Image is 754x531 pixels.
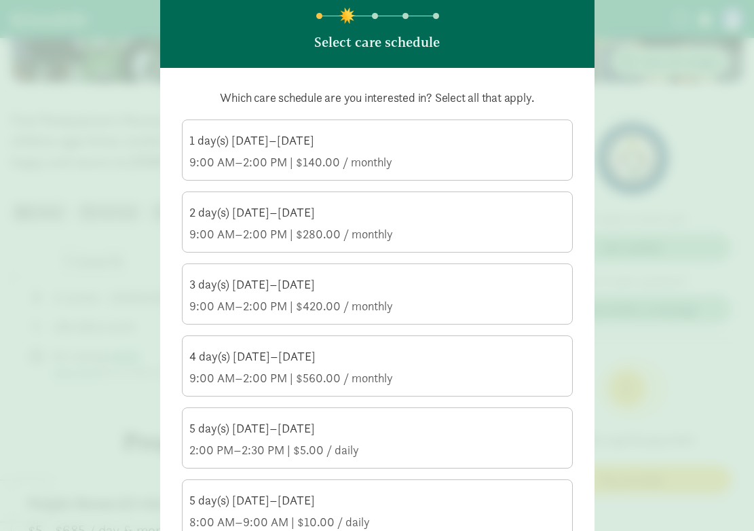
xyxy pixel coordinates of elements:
[189,442,565,458] div: 2:00 PM–2:30 PM | $5.00 / daily
[314,33,440,52] p: Select care schedule
[189,154,565,170] div: 9:00 AM–2:00 PM | $140.00 / monthly
[182,90,573,106] p: Which care schedule are you interested in? Select all that apply.
[189,348,565,365] div: 4 day(s) [DATE]–[DATE]
[189,276,565,293] div: 3 day(s) [DATE]–[DATE]
[189,132,565,149] div: 1 day(s) [DATE]–[DATE]
[189,492,565,509] div: 5 day(s) [DATE]–[DATE]
[189,514,565,530] div: 8:00 AM–9:00 AM | $10.00 / daily
[189,420,565,437] div: 5 day(s) [DATE]–[DATE]
[189,226,565,242] div: 9:00 AM–2:00 PM | $280.00 / monthly
[189,204,565,221] div: 2 day(s) [DATE]–[DATE]
[189,370,565,386] div: 9:00 AM–2:00 PM | $560.00 / monthly
[189,298,565,314] div: 9:00 AM–2:00 PM | $420.00 / monthly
